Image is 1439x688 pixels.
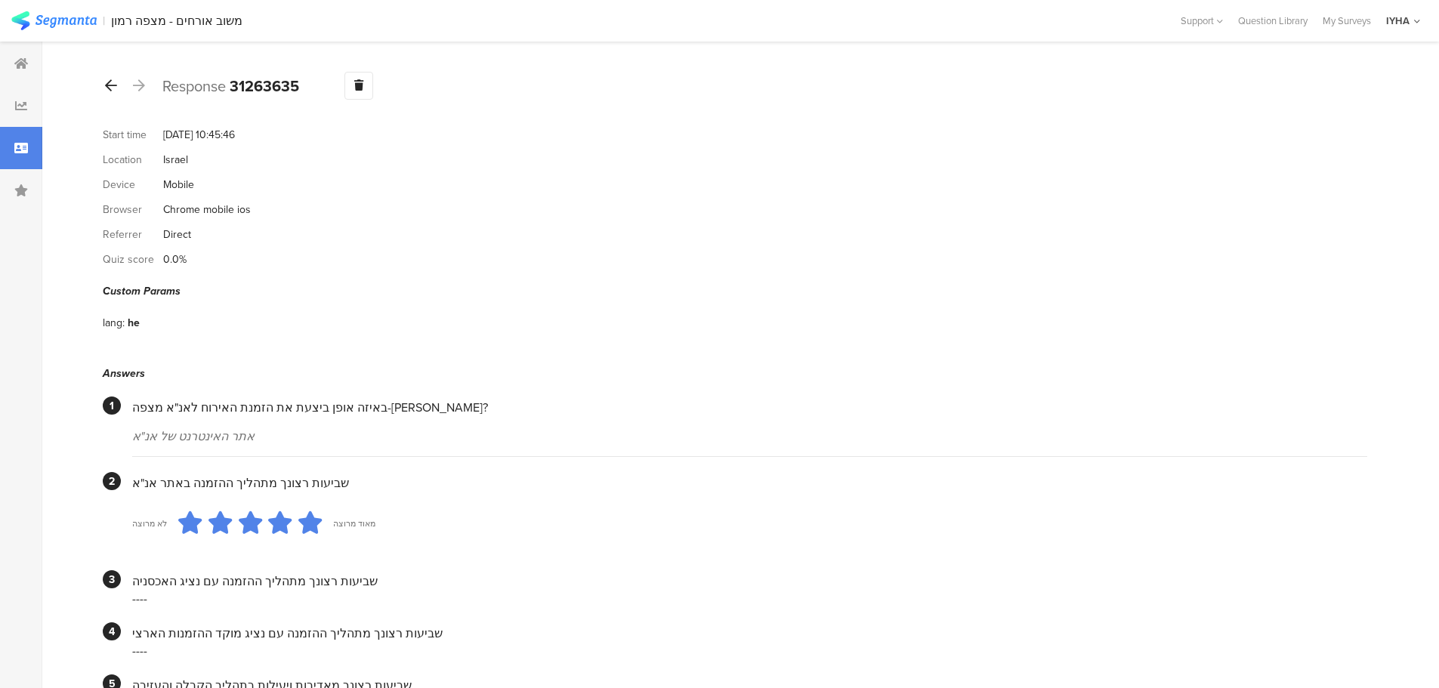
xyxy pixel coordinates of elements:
div: 4 [103,622,121,640]
div: שביעות רצונך מתהליך ההזמנה עם נציג האכסניה [132,572,1367,590]
div: IYHA [1386,14,1410,28]
div: Referrer [103,227,163,242]
div: Browser [103,202,163,218]
div: he [128,315,140,331]
div: Device [103,177,163,193]
div: 0.0% [163,251,187,267]
div: Mobile [163,177,194,193]
div: Answers [103,366,1367,381]
div: 2 [103,472,121,490]
div: משוב אורחים - מצפה רמון [111,14,242,28]
div: Quiz score [103,251,163,267]
div: 3 [103,570,121,588]
div: מאוד מרוצה [333,517,375,529]
div: שביעות רצונך מתהליך ההזמנה עם נציג מוקד ההזמנות הארצי [132,625,1367,642]
a: Question Library [1231,14,1315,28]
div: Israel [163,152,188,168]
a: My Surveys [1315,14,1379,28]
div: לא מרוצה [132,517,167,529]
div: שביעות רצונך מתהליך ההזמנה באתר אנ"א [132,474,1367,492]
div: Direct [163,227,191,242]
div: Start time [103,127,163,143]
div: [DATE] 10:45:46 [163,127,235,143]
div: ---- [132,590,1367,607]
span: Response [162,75,226,97]
div: באיזה אופן ביצעת את הזמנת האירוח לאנ"א מצפה-[PERSON_NAME]? [132,399,1367,416]
div: Location [103,152,163,168]
div: Custom Params [103,283,1367,299]
div: ---- [132,642,1367,659]
div: אתר האינטרנט של אנ"א [132,427,1367,445]
img: segmanta logo [11,11,97,30]
div: | [103,12,105,29]
b: 31263635 [230,75,299,97]
div: 1 [103,396,121,415]
div: Chrome mobile ios [163,202,251,218]
div: Support [1181,9,1223,32]
div: lang: [103,315,128,331]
